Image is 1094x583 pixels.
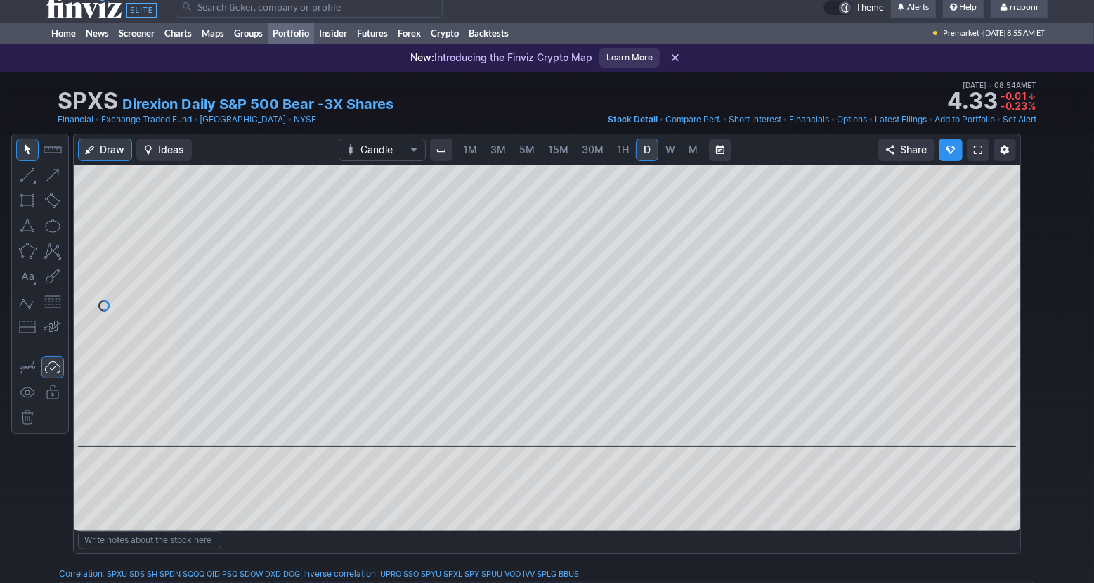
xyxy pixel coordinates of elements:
[994,139,1016,161] button: Chart Settings
[943,23,983,44] span: Premarket ·
[484,139,512,161] a: 3M
[314,23,352,44] a: Insider
[294,113,316,127] a: NYSE
[147,567,157,581] a: SH
[983,23,1045,44] span: [DATE] 8:55 AM ET
[339,139,426,161] button: Chart Type
[559,567,579,581] a: BBUS
[46,23,81,44] a: Home
[868,113,873,127] span: •
[430,139,452,161] button: Interval
[41,240,64,262] button: XABCD
[16,316,39,338] button: Position
[1010,1,1038,12] span: rraponi
[114,23,159,44] a: Screener
[100,143,124,157] span: Draw
[831,113,835,127] span: •
[158,143,184,157] span: Ideas
[689,143,698,155] span: M
[464,567,479,581] a: SPY
[207,567,220,581] a: QID
[875,114,927,124] span: Latest Filings
[729,113,781,127] a: Short Interest
[837,113,867,127] a: Options
[504,567,521,581] a: VOO
[682,139,705,161] a: M
[183,567,204,581] a: SQQQ
[599,48,660,68] a: Learn More
[59,567,300,581] div: :
[16,240,39,262] button: Polygon
[16,164,39,186] button: Line
[107,567,127,581] a: SPXU
[129,567,145,581] a: SDS
[16,356,39,378] button: Drawing mode: Single
[709,139,731,161] button: Range
[722,113,727,127] span: •
[283,567,300,581] a: DOG
[636,139,658,161] a: D
[41,139,64,161] button: Measure
[197,23,229,44] a: Maps
[380,567,401,581] a: UPRO
[457,139,483,161] a: 1M
[58,113,93,127] a: Financial
[463,143,477,155] span: 1M
[490,143,506,155] span: 3M
[403,567,419,581] a: SSO
[122,94,393,114] a: Direxion Daily S&P 500 Bear -3X Shares
[659,113,664,127] span: •
[410,51,592,65] p: Introducing the Finviz Crypto Map
[878,139,935,161] button: Share
[16,265,39,288] button: Text
[548,143,568,155] span: 15M
[41,316,64,338] button: Anchored VWAP
[41,164,64,186] button: Arrow
[464,23,514,44] a: Backtests
[360,143,404,157] span: Candle
[41,214,64,237] button: Ellipse
[939,139,963,161] button: Explore new features
[287,113,292,127] span: •
[193,113,198,127] span: •
[947,90,998,113] strong: 4.33
[16,290,39,313] button: Elliott waves
[101,113,192,127] a: Exchange Traded Fund
[582,143,604,155] span: 30M
[240,567,263,581] a: SDOW
[967,139,989,161] a: Fullscreen
[229,23,268,44] a: Groups
[608,113,658,127] a: Stock Detail
[935,113,995,127] a: Add to Portfolio
[523,567,535,581] a: IVV
[617,143,629,155] span: 1H
[41,265,64,288] button: Brush
[159,23,197,44] a: Charts
[537,567,556,581] a: SPLG
[1029,100,1036,112] span: %
[665,113,721,127] a: Compare Perf.
[41,189,64,212] button: Rotated rectangle
[963,79,1036,91] span: [DATE] 08:54AM ET
[519,143,535,155] span: 5M
[59,568,103,579] a: Correlation
[136,139,192,161] button: Ideas
[644,143,651,155] span: D
[393,23,426,44] a: Forex
[16,406,39,429] button: Remove all autosaved drawings
[542,139,575,161] a: 15M
[928,113,933,127] span: •
[78,139,132,161] button: Draw
[300,567,579,581] div: | :
[41,290,64,313] button: Fibonacci retracements
[58,90,118,113] h1: SPXS
[16,381,39,404] button: Hide drawings
[575,139,610,161] a: 30M
[665,143,675,155] span: W
[16,189,39,212] button: Rectangle
[789,113,829,127] a: Financials
[443,567,462,581] a: SPXL
[303,568,376,579] a: Inverse correlation
[16,139,39,161] button: Mouse
[41,356,64,378] button: Drawings Autosave: On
